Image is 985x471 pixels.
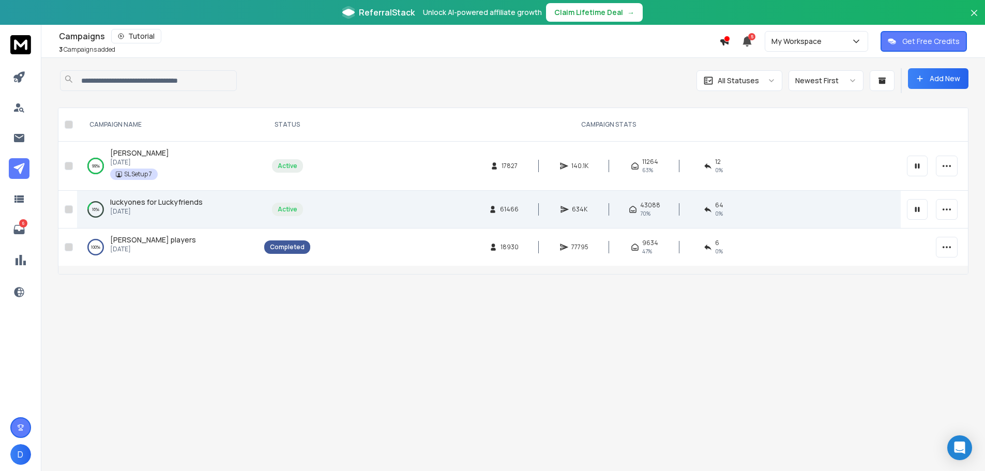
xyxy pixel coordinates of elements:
[124,170,152,178] p: SL Setup 7
[77,229,258,266] td: 100%[PERSON_NAME] players[DATE]
[502,162,518,170] span: 17827
[59,45,115,54] p: Campaigns added
[642,247,652,255] span: 47 %
[110,235,196,245] a: [PERSON_NAME] players
[789,70,863,91] button: Newest First
[718,75,759,86] p: All Statuses
[642,166,653,174] span: 63 %
[77,108,258,142] th: CAMPAIGN NAME
[270,243,305,251] div: Completed
[571,162,588,170] span: 140.1K
[500,205,519,214] span: 61466
[715,209,723,218] span: 0 %
[92,161,100,171] p: 99 %
[278,205,297,214] div: Active
[642,158,658,166] span: 11264
[278,162,297,170] div: Active
[92,204,99,215] p: 16 %
[640,209,650,218] span: 70 %
[10,444,31,465] button: D
[258,108,316,142] th: STATUS
[110,207,203,216] p: [DATE]
[715,158,721,166] span: 12
[111,29,161,43] button: Tutorial
[715,166,723,174] span: 0 %
[77,191,258,229] td: 16%luckyones for Luckyfriends[DATE]
[110,245,196,253] p: [DATE]
[110,197,203,207] a: luckyones for Luckyfriends
[59,45,63,54] span: 3
[19,219,27,227] p: 6
[110,148,169,158] a: [PERSON_NAME]
[316,108,901,142] th: CAMPAIGN STATS
[715,239,719,247] span: 6
[967,6,981,31] button: Close banner
[748,33,755,40] span: 5
[572,205,587,214] span: 634K
[715,247,723,255] span: 0 %
[881,31,967,52] button: Get Free Credits
[642,239,658,247] span: 9634
[571,243,588,251] span: 77795
[902,36,960,47] p: Get Free Credits
[77,142,258,191] td: 99%[PERSON_NAME][DATE]SL Setup 7
[110,158,169,166] p: [DATE]
[501,243,519,251] span: 18930
[627,7,634,18] span: →
[423,7,542,18] p: Unlock AI-powered affiliate growth
[359,6,415,19] span: ReferralStack
[715,201,723,209] span: 64
[908,68,968,89] button: Add New
[59,29,719,43] div: Campaigns
[947,435,972,460] div: Open Intercom Messenger
[640,201,660,209] span: 43088
[771,36,826,47] p: My Workspace
[9,219,29,240] a: 6
[91,242,100,252] p: 100 %
[546,3,643,22] button: Claim Lifetime Deal→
